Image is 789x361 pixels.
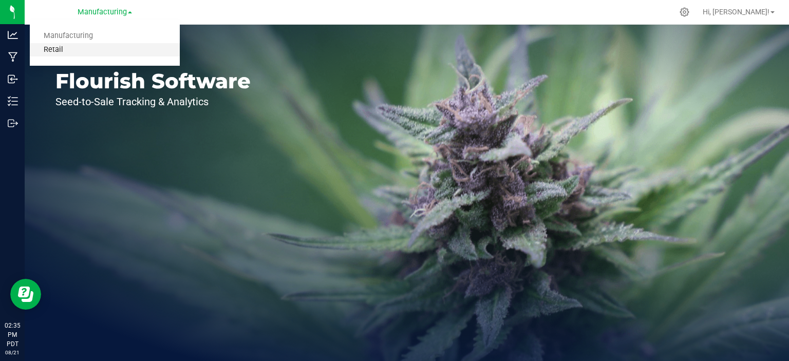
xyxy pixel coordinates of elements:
[5,349,20,356] p: 08/21
[10,279,41,310] iframe: Resource center
[5,321,20,349] p: 02:35 PM PDT
[8,74,18,84] inline-svg: Inbound
[55,97,251,107] p: Seed-to-Sale Tracking & Analytics
[8,118,18,128] inline-svg: Outbound
[55,71,251,91] p: Flourish Software
[30,43,180,57] a: Retail
[8,96,18,106] inline-svg: Inventory
[30,29,180,43] a: Manufacturing
[8,30,18,40] inline-svg: Analytics
[8,52,18,62] inline-svg: Manufacturing
[678,7,691,17] div: Manage settings
[703,8,769,16] span: Hi, [PERSON_NAME]!
[78,8,127,16] span: Manufacturing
